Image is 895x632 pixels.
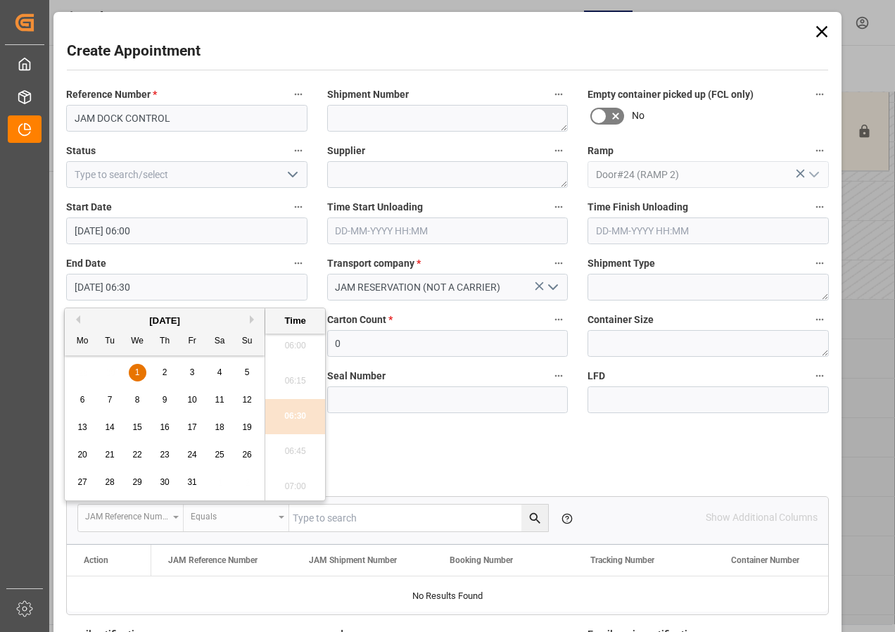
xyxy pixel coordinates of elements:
button: Shipment Type [811,254,829,272]
div: Equals [191,507,274,523]
div: Tu [101,333,119,350]
input: Type to search/select [588,161,829,188]
span: 12 [242,395,251,405]
input: DD-MM-YYYY HH:MM [327,217,569,244]
button: open menu [802,164,823,186]
span: 7 [108,395,113,405]
button: Reference Number * [289,85,307,103]
div: Choose Saturday, October 11th, 2025 [211,391,229,409]
div: Choose Monday, October 20th, 2025 [74,446,91,464]
span: 27 [77,477,87,487]
div: Choose Saturday, October 4th, 2025 [211,364,229,381]
span: Transport company [327,256,421,271]
div: Choose Tuesday, October 28th, 2025 [101,474,119,491]
div: Choose Tuesday, October 14th, 2025 [101,419,119,436]
button: Start Date [289,198,307,216]
div: Choose Wednesday, October 22nd, 2025 [129,446,146,464]
span: Container Number [731,555,799,565]
span: LFD [588,369,605,384]
span: 18 [215,422,224,432]
span: Time Start Unloading [327,200,423,215]
button: open menu [542,277,563,298]
span: 9 [163,395,167,405]
span: Shipment Type [588,256,655,271]
div: Choose Sunday, October 12th, 2025 [239,391,256,409]
button: open menu [281,164,302,186]
span: 6 [80,395,85,405]
div: Choose Wednesday, October 29th, 2025 [129,474,146,491]
div: Choose Saturday, October 18th, 2025 [211,419,229,436]
span: 16 [160,422,169,432]
div: [DATE] [65,314,265,328]
button: Time Start Unloading [550,198,568,216]
span: 13 [77,422,87,432]
span: Container Size [588,312,654,327]
div: Choose Friday, October 31st, 2025 [184,474,201,491]
div: Fr [184,333,201,350]
span: Reference Number [66,87,157,102]
div: Choose Wednesday, October 15th, 2025 [129,419,146,436]
div: Choose Friday, October 17th, 2025 [184,419,201,436]
button: open menu [78,505,184,531]
button: Ramp [811,141,829,160]
span: 29 [132,477,141,487]
span: 11 [215,395,224,405]
button: Supplier [550,141,568,160]
input: Type to search [289,505,548,531]
span: Carton Count [327,312,393,327]
button: Next Month [250,315,258,324]
span: Shipment Number [327,87,409,102]
span: 8 [135,395,140,405]
button: LFD [811,367,829,385]
button: Container Size [811,310,829,329]
span: 28 [105,477,114,487]
span: 23 [160,450,169,460]
div: Choose Tuesday, October 21st, 2025 [101,446,119,464]
span: 4 [217,367,222,377]
span: 2 [163,367,167,377]
button: Empty container picked up (FCL only) [811,85,829,103]
span: Start Date [66,200,112,215]
div: Su [239,333,256,350]
div: Choose Thursday, October 2nd, 2025 [156,364,174,381]
span: 20 [77,450,87,460]
span: JAM Shipment Number [309,555,397,565]
span: 30 [160,477,169,487]
span: 19 [242,422,251,432]
div: JAM Reference Number [85,507,168,523]
div: Mo [74,333,91,350]
div: We [129,333,146,350]
div: Th [156,333,174,350]
h2: Create Appointment [67,40,201,63]
div: Choose Friday, October 10th, 2025 [184,391,201,409]
button: Time Finish Unloading [811,198,829,216]
span: Empty container picked up (FCL only) [588,87,754,102]
button: Previous Month [72,315,80,324]
div: Choose Sunday, October 26th, 2025 [239,446,256,464]
input: DD-MM-YYYY HH:MM [66,274,307,301]
div: Choose Wednesday, October 1st, 2025 [129,364,146,381]
div: Choose Saturday, October 25th, 2025 [211,446,229,464]
input: Type to search/select [66,161,307,188]
input: DD-MM-YYYY HH:MM [66,217,307,244]
span: 24 [187,450,196,460]
span: End Date [66,256,106,271]
span: Booking Number [450,555,513,565]
span: Tracking Number [590,555,654,565]
div: Choose Monday, October 6th, 2025 [74,391,91,409]
div: Action [84,555,108,565]
span: 1 [135,367,140,377]
span: Time Finish Unloading [588,200,688,215]
div: Sa [211,333,229,350]
span: 14 [105,422,114,432]
button: End Date [289,254,307,272]
button: Carton Count * [550,310,568,329]
button: open menu [184,505,289,531]
button: Transport company * [550,254,568,272]
span: JAM Reference Number [168,555,258,565]
span: 17 [187,422,196,432]
div: Choose Thursday, October 30th, 2025 [156,474,174,491]
div: Choose Friday, October 24th, 2025 [184,446,201,464]
span: 25 [215,450,224,460]
button: Seal Number [550,367,568,385]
